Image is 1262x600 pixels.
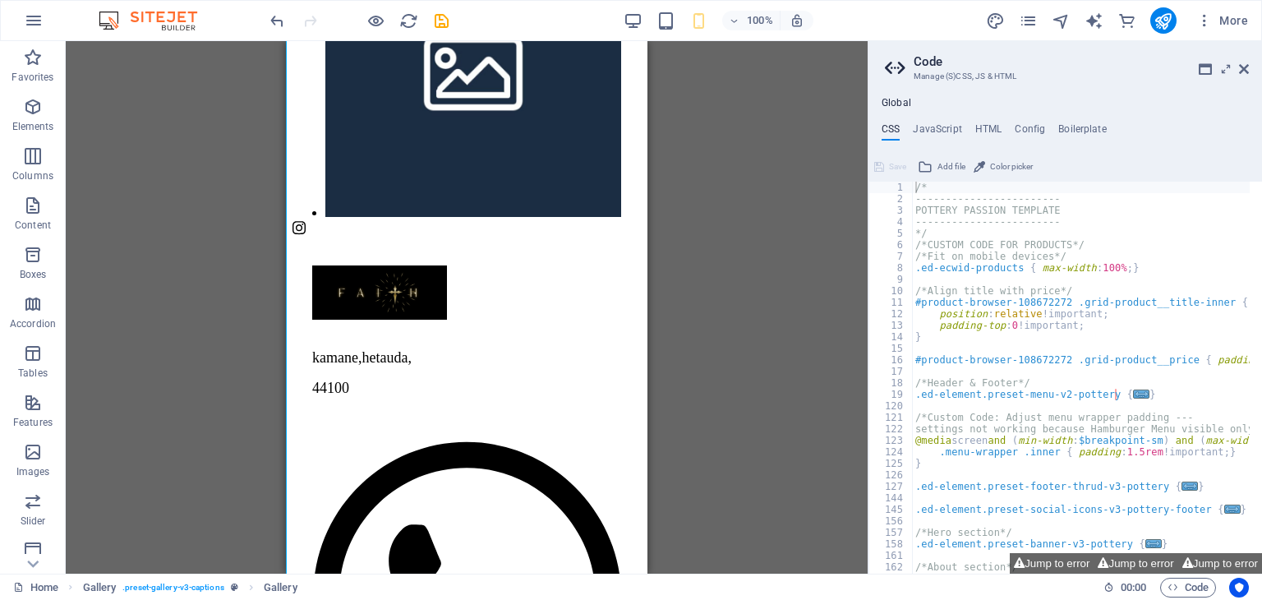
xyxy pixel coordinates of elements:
span: Color picker [990,157,1033,177]
div: 161 [869,550,914,561]
span: Click to select. Double-click to edit [264,578,297,598]
span: Code [1168,578,1209,598]
div: 163 [869,573,914,584]
button: text_generator [1085,11,1104,30]
button: Add file [915,157,968,177]
div: 120 [869,400,914,412]
button: Color picker [971,157,1035,177]
button: More [1190,7,1255,34]
div: 125 [869,458,914,469]
p: Tables [18,367,48,380]
button: reload [398,11,418,30]
p: Slider [21,515,46,528]
span: Add file [937,157,965,177]
p: Favorites [12,71,53,84]
span: ... [1224,505,1241,514]
button: Jump to error [1094,553,1177,574]
button: Code [1160,578,1216,598]
button: 100% [722,11,781,30]
p: Images [16,465,50,478]
div: 7 [869,251,914,262]
p: Features [13,416,53,429]
span: More [1196,12,1248,29]
button: pages [1019,11,1039,30]
img: Editor Logo [94,11,218,30]
button: Jump to error [1010,553,1094,574]
a: Click to cancel selection. Double-click to open Pages [13,578,58,598]
h4: HTML [975,123,1002,141]
div: 122 [869,423,914,435]
div: 17 [869,366,914,377]
i: Pages (Ctrl+Alt+S) [1019,12,1038,30]
h6: 100% [747,11,773,30]
span: 00 00 [1121,578,1146,598]
button: Jump to error [1178,553,1262,574]
p: Content [15,219,51,232]
h2: Code [914,54,1249,69]
div: 2 [869,193,914,205]
div: 158 [869,538,914,550]
nav: breadcrumb [83,578,297,598]
div: 9 [869,274,914,285]
div: 126 [869,469,914,481]
button: design [986,11,1006,30]
div: 14 [869,331,914,343]
div: 145 [869,504,914,515]
span: kamane [26,308,72,325]
div: 157 [869,527,914,538]
div: 13 [869,320,914,331]
h6: Session time [1103,578,1147,598]
i: Design (Ctrl+Alt+Y) [986,12,1005,30]
span: 44100 [26,339,63,355]
i: Navigator [1052,12,1071,30]
div: 4 [869,216,914,228]
i: Reload page [399,12,418,30]
span: ... [1133,390,1149,399]
button: navigator [1052,11,1071,30]
i: Save (Ctrl+S) [432,12,451,30]
i: Undo: Add element (Ctrl+Z) [268,12,287,30]
h4: Config [1015,123,1045,141]
p: Columns [12,169,53,182]
button: publish [1150,7,1177,34]
span: : [1132,581,1135,593]
div: 16 [869,354,914,366]
div: 19 [869,389,914,400]
div: 8 [869,262,914,274]
div: 18 [869,377,914,389]
div: 15 [869,343,914,354]
span: Click to select. Double-click to edit [83,578,117,598]
span: hetauda [76,308,122,325]
span: ... [1145,539,1162,548]
button: Click here to leave preview mode and continue editing [366,11,385,30]
div: 121 [869,412,914,423]
div: 127 [869,481,914,492]
button: commerce [1117,11,1137,30]
div: 1 [869,182,914,193]
div: 123 [869,435,914,446]
div: 6 [869,239,914,251]
div: 124 [869,446,914,458]
div: 10 [869,285,914,297]
button: undo [267,11,287,30]
i: This element is a customizable preset [231,583,238,592]
button: save [431,11,451,30]
button: Usercentrics [1229,578,1249,598]
div: 11 [869,297,914,308]
h4: Global [882,97,911,110]
h4: CSS [882,123,900,141]
h4: Boilerplate [1058,123,1107,141]
h3: Manage (S)CSS, JS & HTML [914,69,1216,84]
h4: JavaScript [913,123,961,141]
span: . preset-gallery-v3-captions [122,578,224,598]
div: 12 [869,308,914,320]
p: Boxes [20,268,47,281]
div: 162 [869,561,914,573]
div: 144 [869,492,914,504]
div: 5 [869,228,914,239]
p: Elements [12,120,54,133]
span: ... [1181,482,1198,491]
div: 3 [869,205,914,216]
div: 156 [869,515,914,527]
p: Accordion [10,317,56,330]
